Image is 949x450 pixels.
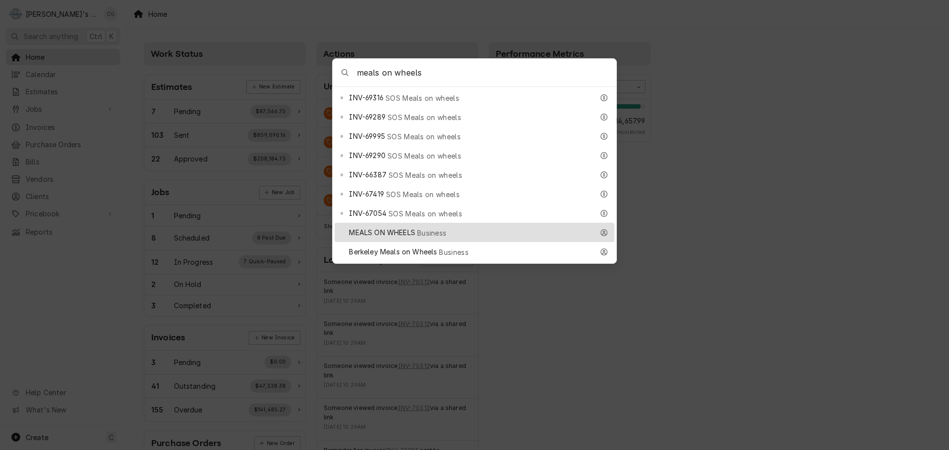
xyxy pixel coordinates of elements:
span: Business [417,228,447,238]
span: INV-69290 [349,150,385,161]
span: MEALS ON WHEELS [349,227,415,238]
span: SOS Meals on wheels [388,112,461,123]
span: SOS Meals on wheels [388,208,462,219]
span: SOS Meals on wheels [387,131,461,142]
input: Search anything [357,59,616,86]
span: INV-69316 [349,92,383,103]
span: INV-66387 [349,169,386,180]
span: INV-67054 [349,208,386,218]
span: INV-69995 [349,131,385,141]
span: SOS Meals on wheels [388,151,461,161]
span: SOS Meals on wheels [386,93,459,103]
span: Business [439,247,469,257]
span: SOS Meals on wheels [388,170,462,180]
span: INV-69289 [349,112,385,122]
span: INV-67419 [349,189,384,199]
span: SOS Meals on wheels [386,189,460,200]
span: Berkeley Meals on Wheels [349,246,437,257]
div: Global Command Menu [332,58,617,264]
